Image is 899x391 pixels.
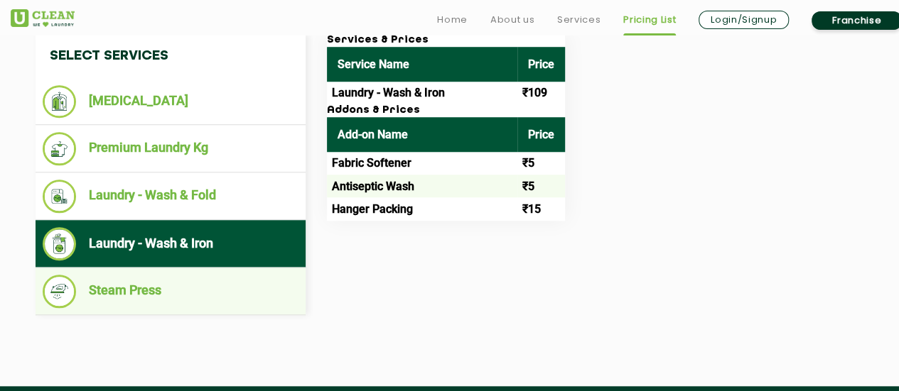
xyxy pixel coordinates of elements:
[327,175,517,197] td: Antiseptic Wash
[517,117,565,152] th: Price
[43,227,298,260] li: Laundry - Wash & Iron
[327,34,565,47] h3: Services & Prices
[43,132,298,165] li: Premium Laundry Kg
[327,47,517,82] th: Service Name
[327,104,565,117] h3: Addons & Prices
[43,180,76,213] img: Laundry - Wash & Fold
[557,11,601,28] a: Services
[43,227,76,260] img: Laundry - Wash & Iron
[43,85,76,118] img: Dry Cleaning
[517,152,565,175] td: ₹5
[437,11,468,28] a: Home
[43,275,298,308] li: Steam Press
[43,275,76,308] img: Steam Press
[327,197,517,220] td: Hanger Packing
[517,175,565,197] td: ₹5
[517,82,565,104] td: ₹109
[327,117,517,152] th: Add-on Name
[517,197,565,220] td: ₹15
[327,82,517,104] td: Laundry - Wash & Iron
[36,34,306,78] h4: Select Services
[327,152,517,175] td: Fabric Softener
[490,11,534,28] a: About us
[43,180,298,213] li: Laundry - Wash & Fold
[43,85,298,118] li: [MEDICAL_DATA]
[11,9,75,27] img: UClean Laundry and Dry Cleaning
[699,11,789,29] a: Login/Signup
[517,47,565,82] th: Price
[623,11,676,28] a: Pricing List
[43,132,76,165] img: Premium Laundry Kg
